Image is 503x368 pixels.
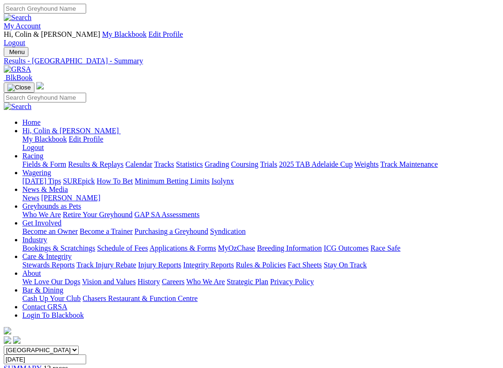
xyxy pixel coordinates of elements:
[4,14,32,22] img: Search
[22,194,499,202] div: News & Media
[82,294,197,302] a: Chasers Restaurant & Function Centre
[22,127,121,135] a: Hi, Colin & [PERSON_NAME]
[22,152,43,160] a: Racing
[4,74,33,82] a: BlkBook
[22,185,68,193] a: News & Media
[135,177,210,185] a: Minimum Betting Limits
[4,93,86,102] input: Search
[9,48,25,55] span: Menu
[162,278,184,286] a: Careers
[97,177,133,185] a: How To Bet
[22,278,80,286] a: We Love Our Dogs
[22,127,119,135] span: Hi, Colin & [PERSON_NAME]
[22,169,51,177] a: Wagering
[154,160,174,168] a: Tracks
[22,227,499,236] div: Get Involved
[22,194,39,202] a: News
[149,30,183,38] a: Edit Profile
[6,74,33,82] span: BlkBook
[22,244,95,252] a: Bookings & Scratchings
[4,39,25,47] a: Logout
[211,177,234,185] a: Isolynx
[22,236,47,244] a: Industry
[4,327,11,334] img: logo-grsa-white.png
[125,160,152,168] a: Calendar
[186,278,225,286] a: Who We Are
[4,102,32,111] img: Search
[22,211,61,218] a: Who We Are
[135,211,200,218] a: GAP SA Assessments
[22,135,499,152] div: Hi, Colin & [PERSON_NAME]
[22,303,67,311] a: Contact GRSA
[183,261,234,269] a: Integrity Reports
[22,211,499,219] div: Greyhounds as Pets
[324,261,367,269] a: Stay On Track
[22,227,78,235] a: Become an Owner
[22,261,499,269] div: Care & Integrity
[82,278,136,286] a: Vision and Values
[36,82,44,89] img: logo-grsa-white.png
[22,177,499,185] div: Wagering
[13,336,20,344] img: twitter.svg
[4,30,100,38] span: Hi, Colin & [PERSON_NAME]
[150,244,216,252] a: Applications & Forms
[22,286,63,294] a: Bar & Dining
[22,311,84,319] a: Login To Blackbook
[279,160,353,168] a: 2025 TAB Adelaide Cup
[176,160,203,168] a: Statistics
[22,202,81,210] a: Greyhounds as Pets
[63,177,95,185] a: SUREpick
[4,47,28,57] button: Toggle navigation
[324,244,368,252] a: ICG Outcomes
[231,160,258,168] a: Coursing
[210,227,245,235] a: Syndication
[4,57,499,65] a: Results - [GEOGRAPHIC_DATA] - Summary
[4,82,34,93] button: Toggle navigation
[137,278,160,286] a: History
[22,143,44,151] a: Logout
[4,65,31,74] img: GRSA
[22,177,61,185] a: [DATE] Tips
[22,244,499,252] div: Industry
[270,278,314,286] a: Privacy Policy
[22,160,66,168] a: Fields & Form
[138,261,181,269] a: Injury Reports
[4,336,11,344] img: facebook.svg
[22,278,499,286] div: About
[22,118,41,126] a: Home
[370,244,400,252] a: Race Safe
[4,22,41,30] a: My Account
[97,244,148,252] a: Schedule of Fees
[288,261,322,269] a: Fact Sheets
[80,227,133,235] a: Become a Trainer
[22,219,61,227] a: Get Involved
[257,244,322,252] a: Breeding Information
[227,278,268,286] a: Strategic Plan
[381,160,438,168] a: Track Maintenance
[354,160,379,168] a: Weights
[4,30,499,47] div: My Account
[236,261,286,269] a: Rules & Policies
[4,4,86,14] input: Search
[102,30,147,38] a: My Blackbook
[41,194,100,202] a: [PERSON_NAME]
[260,160,277,168] a: Trials
[63,211,133,218] a: Retire Your Greyhound
[76,261,136,269] a: Track Injury Rebate
[22,135,67,143] a: My Blackbook
[22,294,499,303] div: Bar & Dining
[22,252,72,260] a: Care & Integrity
[68,160,123,168] a: Results & Replays
[22,294,81,302] a: Cash Up Your Club
[218,244,255,252] a: MyOzChase
[205,160,229,168] a: Grading
[22,160,499,169] div: Racing
[22,261,75,269] a: Stewards Reports
[22,269,41,277] a: About
[135,227,208,235] a: Purchasing a Greyhound
[69,135,103,143] a: Edit Profile
[4,354,86,364] input: Select date
[7,84,31,91] img: Close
